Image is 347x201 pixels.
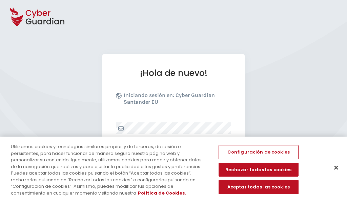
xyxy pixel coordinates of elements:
[124,92,229,109] p: Iniciando sesión en:
[124,92,215,105] b: Cyber Guardian Santander EU
[116,68,231,78] h1: ¡Hola de nuevo!
[138,190,186,196] a: Más información sobre su privacidad, se abre en una nueva pestaña
[219,163,299,177] button: Rechazar todas las cookies
[219,180,299,194] button: Aceptar todas las cookies
[219,145,299,159] button: Configuración de cookies, Abre el cuadro de diálogo del centro de preferencias.
[329,160,344,175] button: Cerrar
[11,143,208,196] div: Utilizamos cookies y tecnologías similares propias y de terceros, de sesión o persistentes, para ...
